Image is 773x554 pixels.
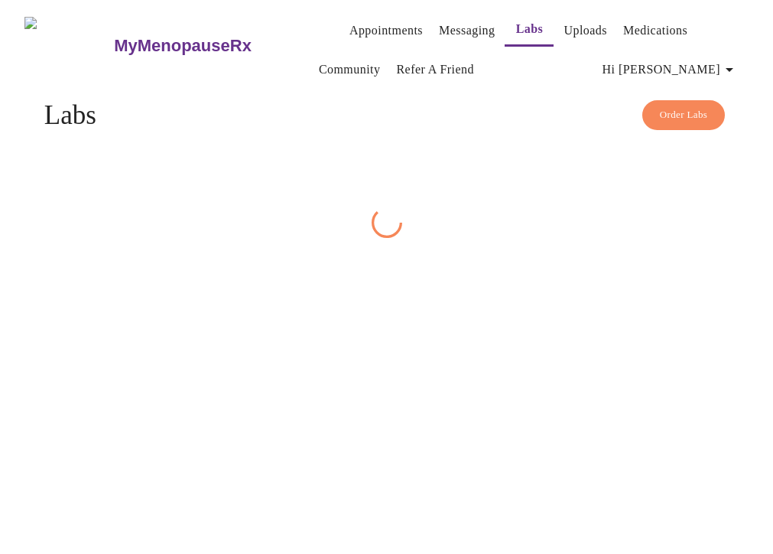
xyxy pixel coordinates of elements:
[602,59,739,80] span: Hi [PERSON_NAME]
[505,14,554,47] button: Labs
[623,20,687,41] a: Medications
[596,54,745,85] button: Hi [PERSON_NAME]
[313,54,387,85] button: Community
[24,17,112,74] img: MyMenopauseRx Logo
[433,15,501,46] button: Messaging
[319,59,381,80] a: Community
[396,59,474,80] a: Refer a Friend
[114,36,252,56] h3: MyMenopauseRx
[642,100,726,130] button: Order Labs
[390,54,480,85] button: Refer a Friend
[349,20,423,41] a: Appointments
[557,15,613,46] button: Uploads
[617,15,693,46] button: Medications
[439,20,495,41] a: Messaging
[660,106,708,124] span: Order Labs
[343,15,429,46] button: Appointments
[112,19,313,73] a: MyMenopauseRx
[564,20,607,41] a: Uploads
[44,100,729,131] h4: Labs
[516,18,544,40] a: Labs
